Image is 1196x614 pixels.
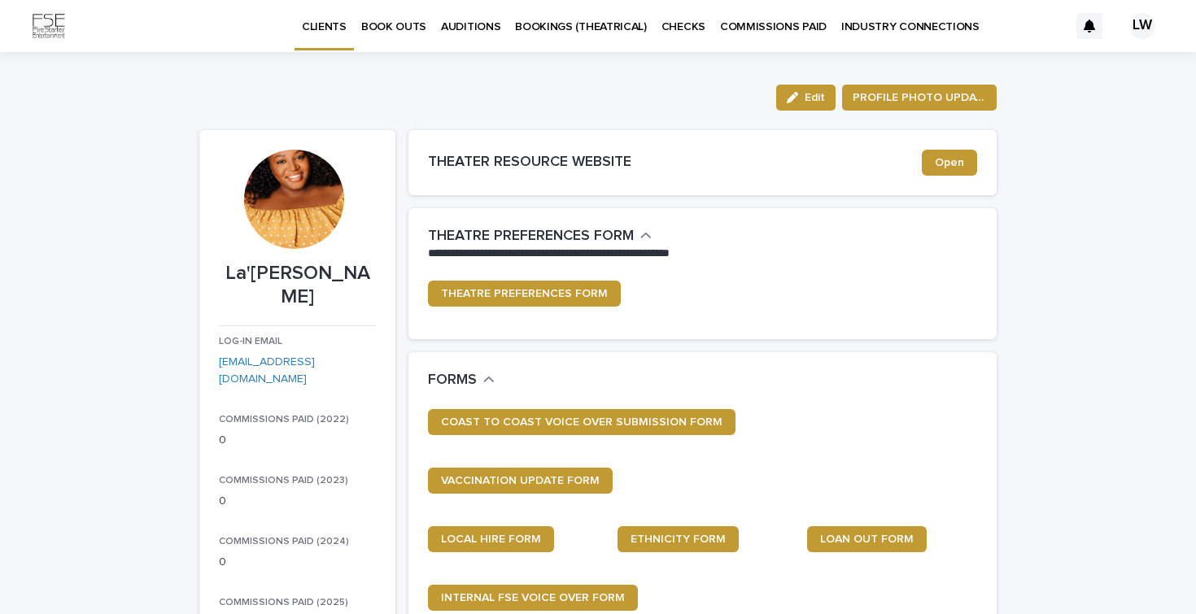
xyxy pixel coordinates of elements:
a: INTERNAL FSE VOICE OVER FORM [428,585,638,611]
a: LOCAL HIRE FORM [428,526,554,552]
span: COMMISSIONS PAID (2025) [219,598,348,607]
img: Km9EesSdRbS9ajqhBzyo [33,10,65,42]
button: FORMS [428,372,495,390]
span: COMMISSIONS PAID (2024) [219,537,349,547]
p: 0 [219,493,376,510]
span: COMMISSIONS PAID (2023) [219,476,348,486]
span: LOG-IN EMAIL [219,337,282,346]
div: LW [1129,13,1155,39]
p: 0 [219,432,376,449]
span: LOAN OUT FORM [820,533,914,545]
button: PROFILE PHOTO UPDATE [842,85,997,111]
span: COAST TO COAST VOICE OVER SUBMISSION FORM [441,416,722,428]
a: VACCINATION UPDATE FORM [428,468,613,494]
a: COAST TO COAST VOICE OVER SUBMISSION FORM [428,409,735,435]
span: VACCINATION UPDATE FORM [441,475,600,486]
p: 0 [219,554,376,571]
span: LOCAL HIRE FORM [441,533,541,545]
a: Open [922,150,977,176]
p: La'[PERSON_NAME] [219,262,376,309]
a: THEATRE PREFERENCES FORM [428,281,621,307]
h2: FORMS [428,372,477,390]
a: LOAN OUT FORM [807,526,927,552]
span: ETHNICITY FORM [631,533,726,545]
h2: THEATRE PREFERENCES FORM [428,228,634,246]
span: THEATRE PREFERENCES FORM [441,288,608,299]
span: Edit [805,92,825,103]
a: [EMAIL_ADDRESS][DOMAIN_NAME] [219,356,315,385]
span: PROFILE PHOTO UPDATE [853,89,986,106]
button: Edit [776,85,836,111]
span: INTERNAL FSE VOICE OVER FORM [441,592,625,603]
button: THEATRE PREFERENCES FORM [428,228,652,246]
span: COMMISSIONS PAID (2022) [219,415,349,425]
a: ETHNICITY FORM [618,526,739,552]
span: Open [935,157,964,168]
h2: THEATER RESOURCE WEBSITE [428,154,922,172]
